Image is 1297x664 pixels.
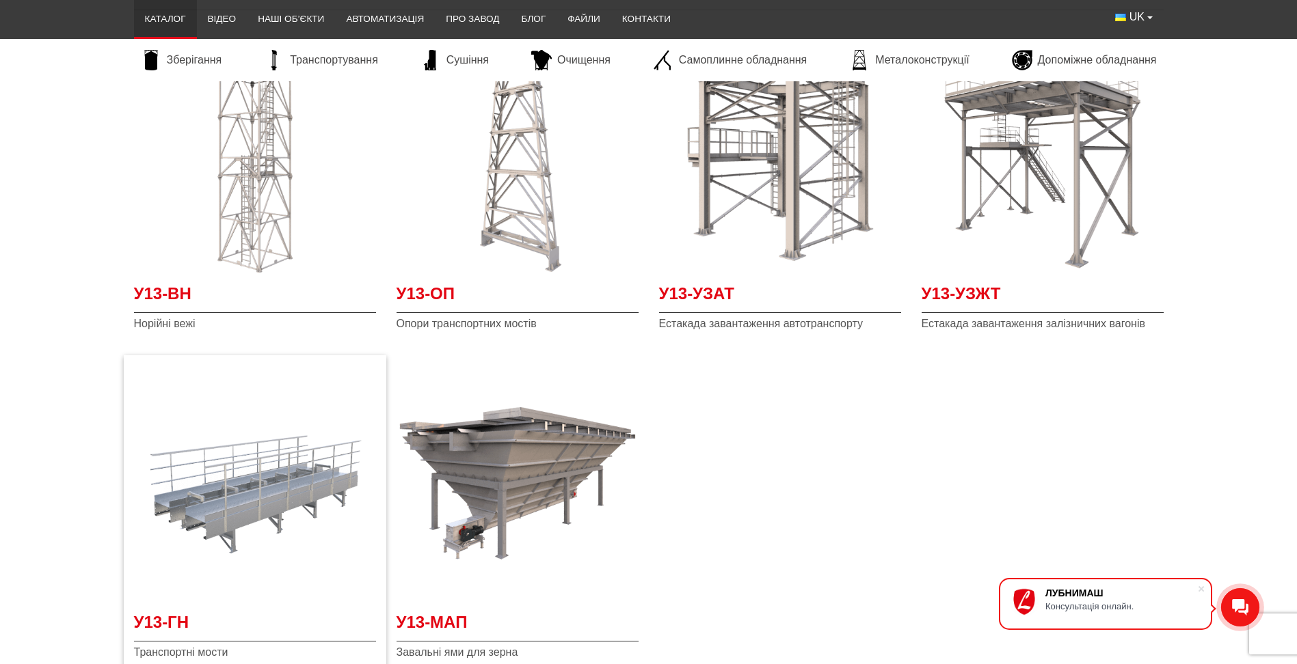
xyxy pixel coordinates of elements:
a: Детальніше У13-ГН [134,362,376,604]
a: Блог [510,4,557,34]
span: UK [1129,10,1145,25]
a: Зберігання [134,50,229,70]
span: Зберігання [167,53,222,68]
a: Металоконструкції [842,50,976,70]
a: У13-ГН [134,611,376,641]
span: Металоконструкції [875,53,969,68]
a: У13-УЗЖТ [922,282,1164,313]
button: UK [1104,4,1163,30]
a: Сушіння [414,50,496,70]
a: У13-ОП [397,282,639,313]
a: Детальніше У13-МАП [397,362,639,604]
a: Каталог [134,4,197,34]
span: Естакада завантаження залізничних вагонів [922,316,1164,331]
a: Очищення [524,50,617,70]
a: Контакти [611,4,682,34]
span: Самоплинне обладнання [679,53,807,68]
a: Допоміжне обладнання [1005,50,1164,70]
a: Автоматизація [335,4,435,34]
div: Консультація онлайн. [1045,601,1197,611]
a: Про завод [435,4,510,34]
a: Відео [197,4,248,34]
a: Детальніше У13-ВН [134,33,376,275]
span: Завальні ями для зерна [397,645,639,660]
a: Детальніше У13-ОП [397,33,639,275]
a: Транспортування [257,50,385,70]
span: Очищення [557,53,611,68]
a: Наші об’єкти [247,4,335,34]
span: Норійні вежі [134,316,376,331]
span: Допоміжне обладнання [1038,53,1157,68]
span: Естакада завантаження автотранспорту [659,316,901,331]
span: Транспортування [290,53,378,68]
a: У13-ВН [134,282,376,313]
span: Транспортні мости [134,645,376,660]
img: Українська [1115,14,1126,21]
a: У13-УЗАТ [659,282,901,313]
span: Сушіння [446,53,489,68]
a: У13-МАП [397,611,639,641]
a: Детальніше У13-УЗЖТ [922,33,1164,275]
span: Опори транспортних мостів [397,316,639,331]
div: ЛУБНИМАШ [1045,587,1197,598]
a: Детальніше У13-УЗАТ [659,33,901,275]
a: Файли [557,4,611,34]
a: Самоплинне обладнання [646,50,814,70]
